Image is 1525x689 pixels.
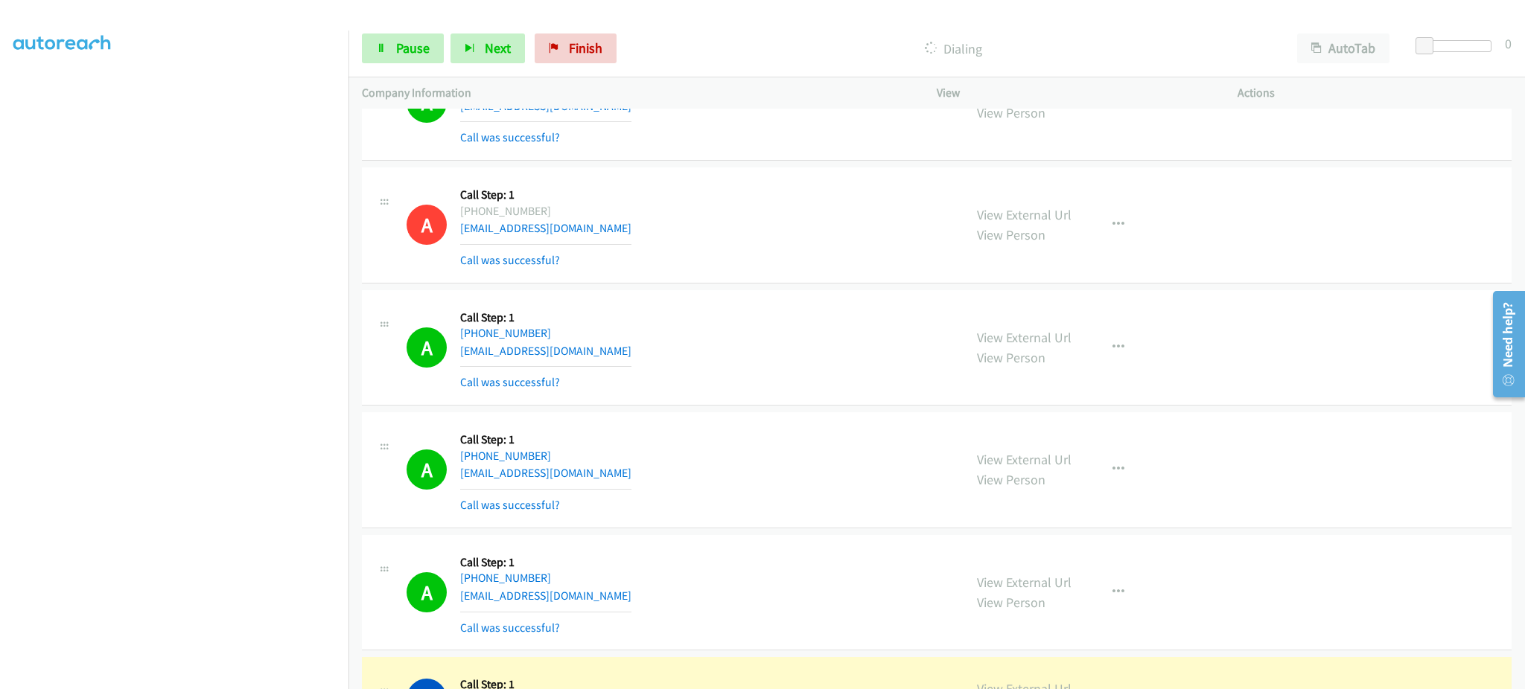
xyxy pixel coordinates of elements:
[396,39,430,57] span: Pause
[535,33,617,63] a: Finish
[1483,285,1525,403] iframe: Resource Center
[460,589,631,603] a: [EMAIL_ADDRESS][DOMAIN_NAME]
[407,572,447,612] h1: A
[407,327,447,368] h1: A
[485,39,511,57] span: Next
[460,498,560,512] a: Call was successful?
[407,449,447,490] h1: A
[977,206,1072,223] a: View External Url
[977,226,1045,243] a: View Person
[460,449,551,463] a: [PHONE_NUMBER]
[977,471,1045,488] a: View Person
[460,310,631,325] h5: Call Step: 1
[451,33,525,63] button: Next
[1505,33,1512,54] div: 0
[362,33,444,63] a: Pause
[637,39,1270,59] p: Dialing
[460,202,631,220] div: [PHONE_NUMBER]
[460,99,631,113] a: [EMAIL_ADDRESS][DOMAIN_NAME]
[460,432,631,447] h5: Call Step: 1
[460,375,560,389] a: Call was successful?
[977,349,1045,366] a: View Person
[937,84,1211,102] p: View
[460,253,560,267] a: Call was successful?
[1423,40,1491,52] div: Delay between calls (in seconds)
[460,221,631,235] a: [EMAIL_ADDRESS][DOMAIN_NAME]
[977,329,1072,346] a: View External Url
[569,39,602,57] span: Finish
[977,594,1045,611] a: View Person
[407,205,447,245] h1: A
[977,574,1072,591] a: View External Url
[460,571,551,585] a: [PHONE_NUMBER]
[460,188,631,202] h5: Call Step: 1
[1297,33,1389,63] button: AutoTab
[362,84,910,102] p: Company Information
[460,344,631,358] a: [EMAIL_ADDRESS][DOMAIN_NAME]
[460,130,560,144] a: Call was successful?
[977,451,1072,468] a: View External Url
[977,104,1045,121] a: View Person
[460,326,551,340] a: [PHONE_NUMBER]
[1238,84,1512,102] p: Actions
[460,621,560,635] a: Call was successful?
[460,466,631,480] a: [EMAIL_ADDRESS][DOMAIN_NAME]
[460,555,631,570] h5: Call Step: 1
